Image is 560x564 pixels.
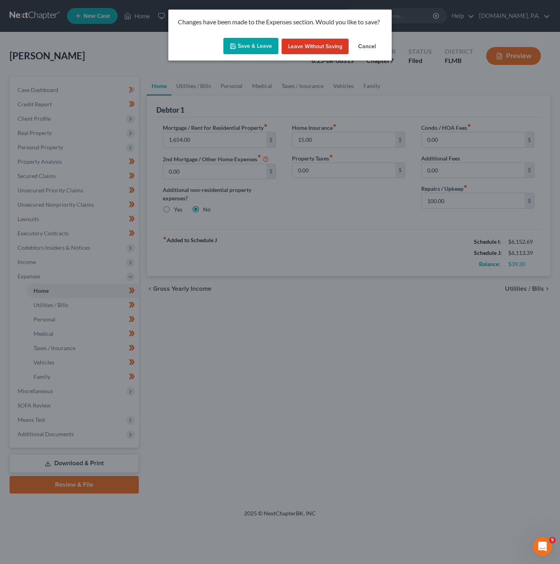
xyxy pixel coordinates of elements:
span: 5 [549,537,556,543]
button: Leave without Saving [282,39,349,55]
button: Save & Leave [223,38,278,55]
p: Changes have been made to the Expenses section. Would you like to save? [178,18,382,27]
button: Cancel [352,39,382,55]
iframe: Intercom live chat [533,537,552,556]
